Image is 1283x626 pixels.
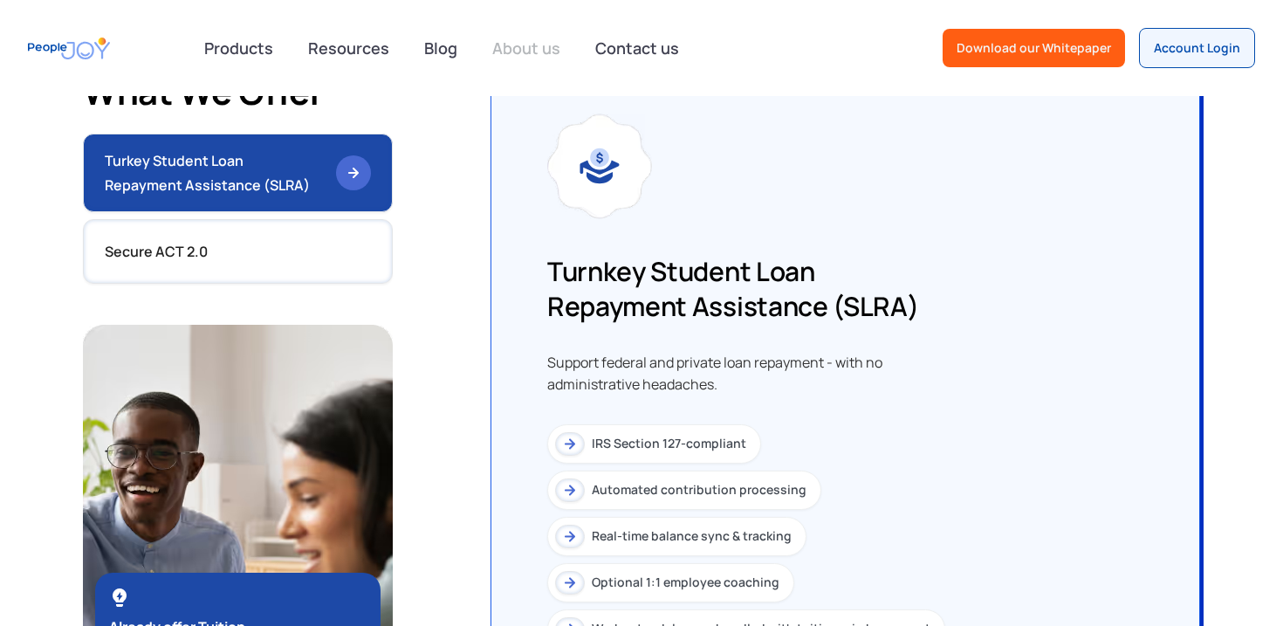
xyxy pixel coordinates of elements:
div: Optional 1:1 employee coaching [592,573,779,592]
div: Turkey Student Loan Repayment Assistance (SLRA) [105,148,322,197]
div: Account Login [1154,39,1240,57]
h2: What we offer [83,71,324,113]
a: About us [482,29,571,67]
div: Automated contribution processing [592,480,806,499]
div: Real-time balance sync & tracking [592,526,792,546]
a: Download our Whitepaper [943,29,1125,67]
div: IRS Section 127-compliant [592,434,746,453]
a: Resources [298,29,400,67]
div: Support federal and private loan repayment - with no administrative headaches. [547,352,966,396]
div: Secure ACT 2.0 [105,239,208,264]
a: Contact us [585,29,690,67]
a: Blog [414,29,468,67]
div: Products [194,31,284,65]
div: Download our Whitepaper [957,39,1111,57]
a: Account Login [1139,28,1255,68]
h3: Turnkey Student Loan Repayment Assistance (SLRA) [547,254,966,324]
a: home [28,29,110,68]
